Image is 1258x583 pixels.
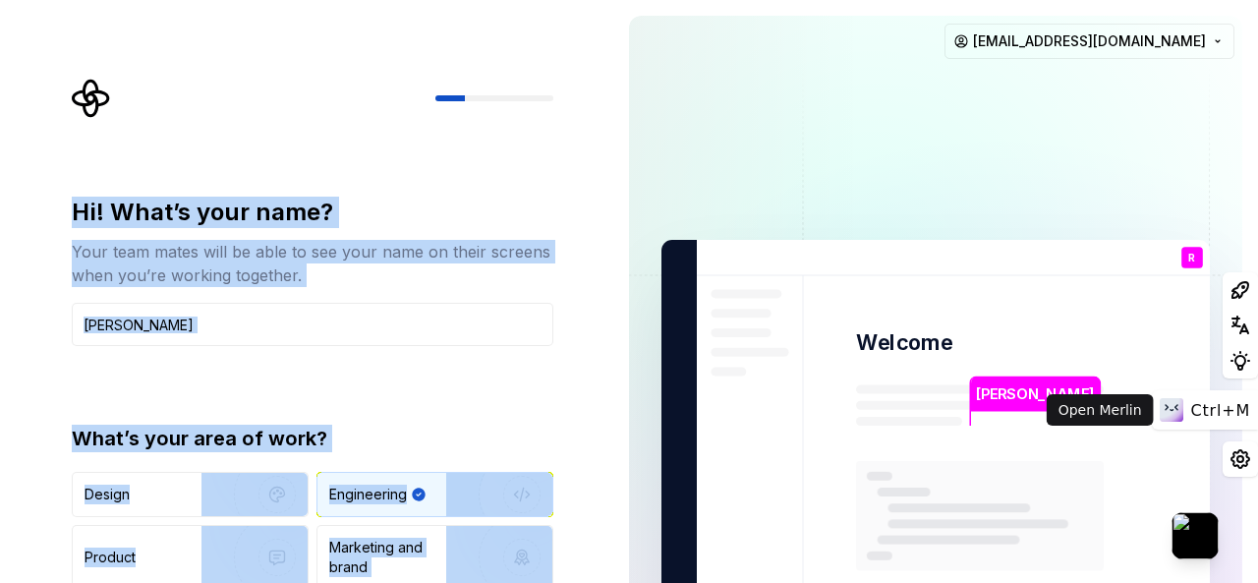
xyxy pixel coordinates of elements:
svg: Supernova Logo [72,79,111,118]
span: [EMAIL_ADDRESS][DOMAIN_NAME] [973,31,1206,51]
p: Welcome [856,328,952,357]
p: [PERSON_NAME] [976,383,1094,405]
p: R [1188,253,1195,263]
div: Your team mates will be able to see your name on their screens when you’re working together. [72,240,553,287]
button: [EMAIL_ADDRESS][DOMAIN_NAME] [944,24,1234,59]
div: What’s your area of work? [72,425,553,452]
div: Marketing and brand [329,538,462,577]
div: Design [85,485,130,504]
div: Engineering [329,485,407,504]
input: Han Solo [72,303,553,346]
div: Hi! What’s your name? [72,197,553,228]
div: Product [85,548,136,567]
